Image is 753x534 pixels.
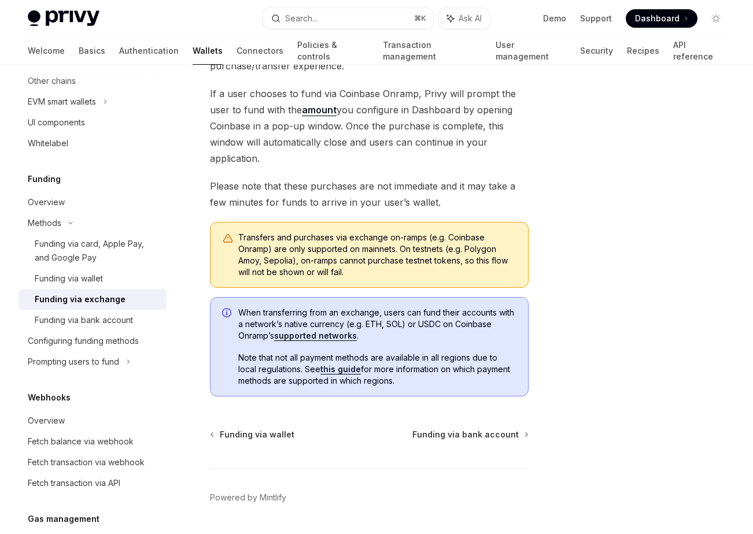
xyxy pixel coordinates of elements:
[302,104,337,116] a: amount
[28,116,85,129] div: UI components
[28,455,145,469] div: Fetch transaction via webhook
[19,192,167,213] a: Overview
[627,37,659,65] a: Recipes
[28,476,120,490] div: Fetch transaction via API
[28,95,96,109] div: EVM smart wallets
[635,13,680,24] span: Dashboard
[414,14,426,23] span: ⌘ K
[222,233,234,244] svg: Warning
[237,37,283,65] a: Connectors
[320,364,361,374] a: this guide
[28,355,119,369] div: Prompting users to fund
[210,492,286,503] a: Powered by Mintlify
[580,37,613,65] a: Security
[707,9,725,28] button: Toggle dark mode
[439,8,490,29] button: Ask AI
[263,8,433,29] button: Search...⌘K
[28,414,65,428] div: Overview
[28,216,61,230] div: Methods
[35,272,103,285] div: Funding via wallet
[210,178,529,210] span: Please note that these purchases are not immediate and it may take a few minutes for funds to arr...
[543,13,566,24] a: Demo
[19,112,167,133] a: UI components
[79,37,105,65] a: Basics
[28,37,65,65] a: Welcome
[19,310,167,331] a: Funding via bank account
[19,133,167,154] a: Whitelabel
[28,334,139,348] div: Configuring funding methods
[459,13,482,24] span: Ask AI
[412,429,527,440] a: Funding via bank account
[19,410,167,431] a: Overview
[28,195,65,209] div: Overview
[383,37,482,65] a: Transaction management
[580,13,612,24] a: Support
[274,331,357,341] a: supported networks
[238,307,516,342] span: When transferring from an exchange, users can fund their accounts with a network’s native currenc...
[19,473,167,494] a: Fetch transaction via API
[297,37,369,65] a: Policies & controls
[626,9,697,28] a: Dashboard
[19,331,167,351] a: Configuring funding methods
[28,10,99,27] img: light logo
[211,429,294,440] a: Funding via wallet
[285,12,318,25] div: Search...
[19,431,167,452] a: Fetch balance via webhook
[119,37,179,65] a: Authentication
[19,233,167,268] a: Funding via card, Apple Pay, and Google Pay
[220,429,294,440] span: Funding via wallet
[210,86,529,166] span: If a user chooses to fund via Coinbase Onramp, Privy will prompt the user to fund with the you co...
[28,136,68,150] div: Whitelabel
[496,37,566,65] a: User management
[238,352,516,387] span: Note that not all payment methods are available in all regions due to local regulations. See for ...
[35,292,125,306] div: Funding via exchange
[222,308,234,320] svg: Info
[35,313,133,327] div: Funding via bank account
[412,429,519,440] span: Funding via bank account
[28,172,61,186] h5: Funding
[28,435,134,448] div: Fetch balance via webhook
[673,37,725,65] a: API reference
[35,237,160,265] div: Funding via card, Apple Pay, and Google Pay
[28,391,71,405] h5: Webhooks
[19,452,167,473] a: Fetch transaction via webhook
[19,289,167,310] a: Funding via exchange
[19,268,167,289] a: Funding via wallet
[193,37,223,65] a: Wallets
[28,512,99,526] h5: Gas management
[238,232,516,278] span: Transfers and purchases via exchange on-ramps (e.g. Coinbase Onramp) are only supported on mainne...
